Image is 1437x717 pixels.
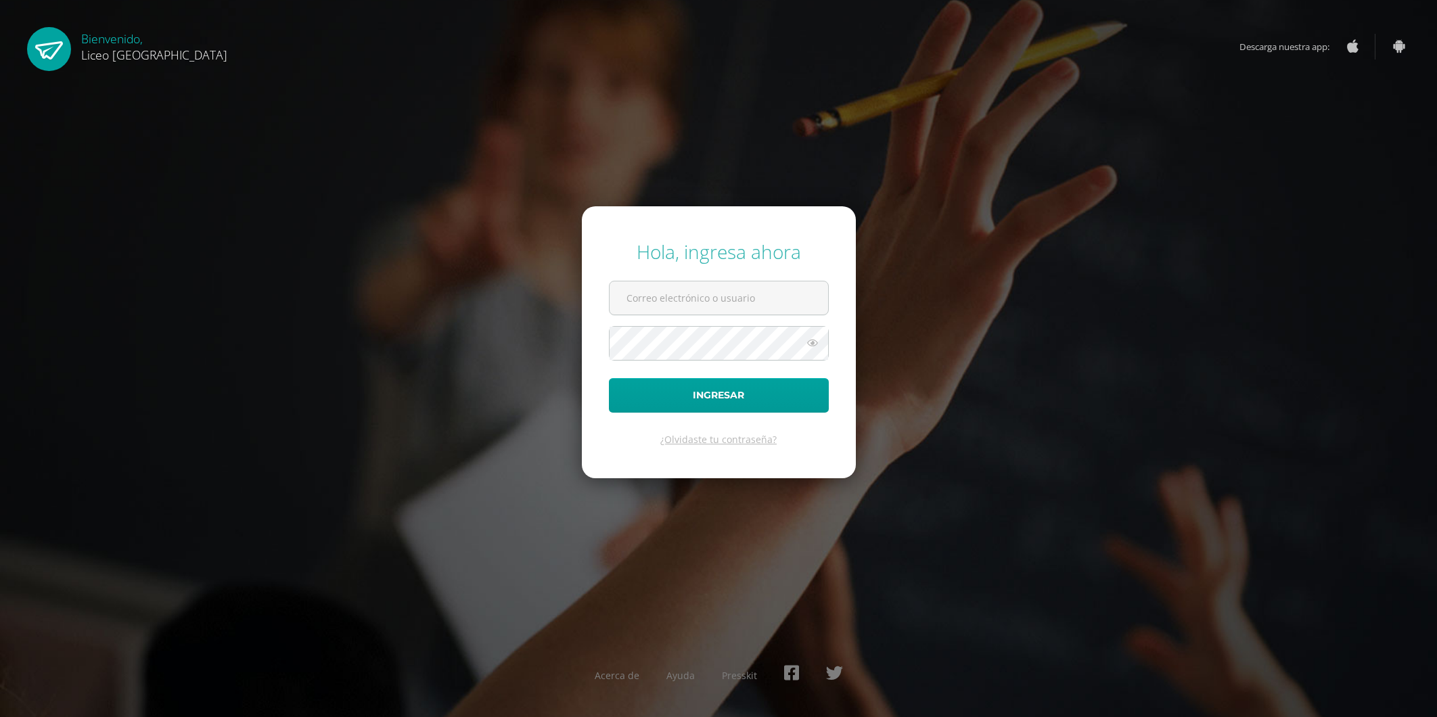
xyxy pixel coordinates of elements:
a: ¿Olvidaste tu contraseña? [660,433,777,446]
a: Presskit [722,669,757,682]
span: Descarga nuestra app: [1239,34,1343,60]
a: Acerca de [595,669,639,682]
span: Liceo [GEOGRAPHIC_DATA] [81,47,227,63]
input: Correo electrónico o usuario [610,281,828,315]
div: Hola, ingresa ahora [609,239,829,264]
a: Ayuda [666,669,695,682]
button: Ingresar [609,378,829,413]
div: Bienvenido, [81,27,227,63]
